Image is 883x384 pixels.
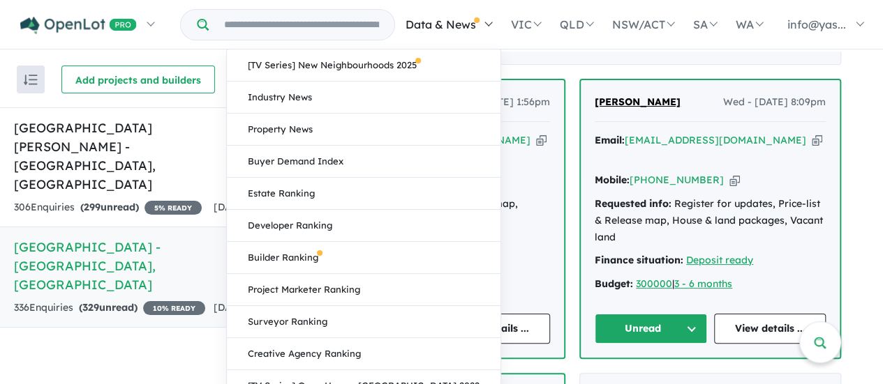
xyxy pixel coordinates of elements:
a: [PHONE_NUMBER] [630,174,724,186]
a: [TV Series] New Neighbourhoods 2025 [227,49,500,82]
strong: Finance situation: [595,254,683,266]
button: Copy [812,133,822,148]
img: sort.svg [24,75,38,85]
div: 336 Enquir ies [14,300,205,316]
button: Add projects and builders [61,66,215,93]
div: | [595,276,826,293]
a: Property News [227,114,500,146]
span: [DATE] [214,301,247,314]
span: 299 [84,201,101,213]
a: View details ... [714,314,826,344]
strong: ( unread) [80,201,139,213]
span: [DATE] [214,201,247,213]
a: Buyer Demand Index [227,146,500,178]
a: Project Marketer Ranking [227,274,500,306]
a: Creative Agency Ranking [227,338,500,370]
strong: ( unread) [79,301,138,314]
a: Builder Ranking [227,242,500,274]
span: 5 % READY [144,201,202,215]
span: 329 [82,301,99,314]
a: [PERSON_NAME] [595,94,681,111]
a: Deposit ready [686,254,753,266]
span: [PERSON_NAME] [595,95,681,108]
strong: Mobile: [595,174,630,186]
a: Surveyor Ranking [227,306,500,338]
input: Try estate name, suburb, builder or developer [212,10,392,40]
a: Estate Ranking [227,178,500,210]
strong: Email: [595,134,625,146]
strong: Budget: [595,277,633,290]
span: info@yas... [787,17,846,31]
h5: [GEOGRAPHIC_DATA][PERSON_NAME] - [GEOGRAPHIC_DATA] , [GEOGRAPHIC_DATA] [14,118,247,194]
img: Openlot PRO Logo White [20,17,137,34]
a: 300000 [636,277,672,290]
button: Copy [536,133,547,148]
div: Register for updates, Price-list & Release map, House & land packages, Vacant land [595,196,826,245]
a: Developer Ranking [227,210,500,242]
button: Unread [595,314,707,344]
button: Copy [729,173,740,187]
a: 3 - 6 months [674,277,732,290]
span: Fri - [DATE] 1:56pm [458,94,550,111]
h5: [GEOGRAPHIC_DATA] - [GEOGRAPHIC_DATA] , [GEOGRAPHIC_DATA] [14,238,247,294]
div: 306 Enquir ies [14,199,202,216]
strong: Requested info: [595,197,671,210]
span: 10 % READY [143,301,205,315]
span: Wed - [DATE] 8:09pm [723,94,826,111]
a: [EMAIL_ADDRESS][DOMAIN_NAME] [625,134,806,146]
a: Industry News [227,82,500,114]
